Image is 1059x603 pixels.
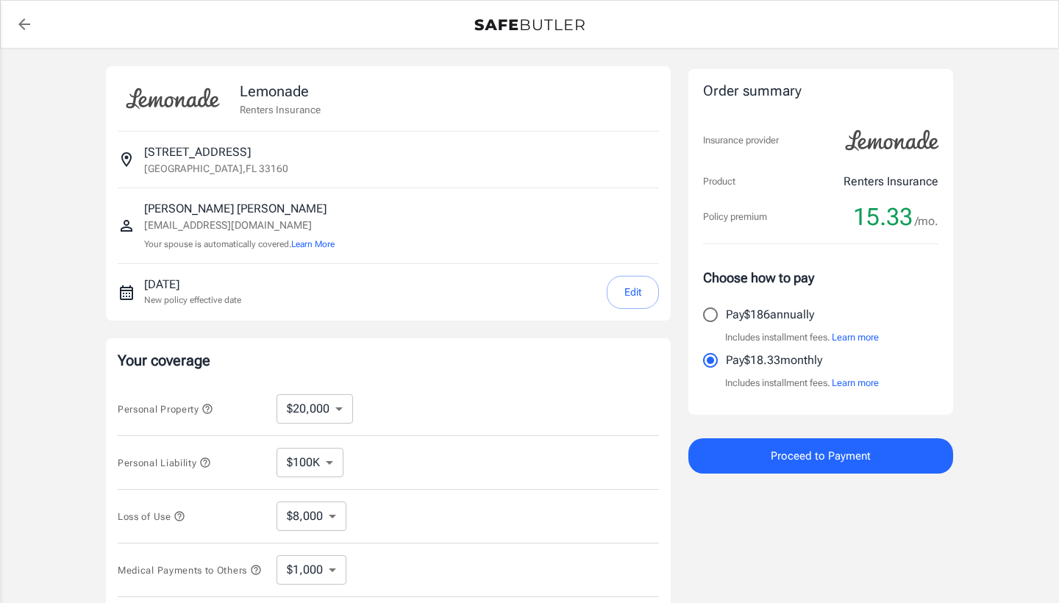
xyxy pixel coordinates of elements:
p: [DATE] [144,276,241,293]
span: Medical Payments to Others [118,565,262,576]
button: Learn more [832,330,879,345]
img: Back to quotes [474,19,585,31]
span: Loss of Use [118,511,185,522]
button: Loss of Use [118,507,185,525]
svg: New policy start date [118,284,135,301]
button: Medical Payments to Others [118,561,262,579]
img: Lemonade [118,78,228,119]
p: [GEOGRAPHIC_DATA] , FL 33160 [144,161,288,176]
span: Personal Property [118,404,213,415]
p: Renters Insurance [844,173,938,190]
p: Your spouse is automatically covered. [144,238,335,251]
p: Choose how to pay [703,268,938,288]
button: Personal Liability [118,454,211,471]
button: Personal Property [118,400,213,418]
img: Lemonade [837,120,947,161]
p: Includes installment fees. [725,376,879,390]
button: Edit [607,276,659,309]
p: Includes installment fees. [725,330,879,345]
span: 15.33 [853,202,913,232]
button: Proceed to Payment [688,438,953,474]
p: New policy effective date [144,293,241,307]
button: Learn More [291,238,335,251]
p: [STREET_ADDRESS] [144,143,251,161]
a: back to quotes [10,10,39,39]
p: Insurance provider [703,133,779,148]
div: Order summary [703,81,938,102]
span: /mo. [915,211,938,232]
span: Personal Liability [118,457,211,468]
p: Policy premium [703,210,767,224]
svg: Insured person [118,217,135,235]
p: Pay $186 annually [726,306,814,324]
button: Learn more [832,376,879,390]
p: [EMAIL_ADDRESS][DOMAIN_NAME] [144,218,335,233]
p: Lemonade [240,80,321,102]
svg: Insured address [118,151,135,168]
p: Your coverage [118,350,659,371]
span: Proceed to Payment [771,446,871,465]
p: Pay $18.33 monthly [726,352,822,369]
p: [PERSON_NAME] [PERSON_NAME] [144,200,335,218]
p: Renters Insurance [240,102,321,117]
p: Product [703,174,735,189]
